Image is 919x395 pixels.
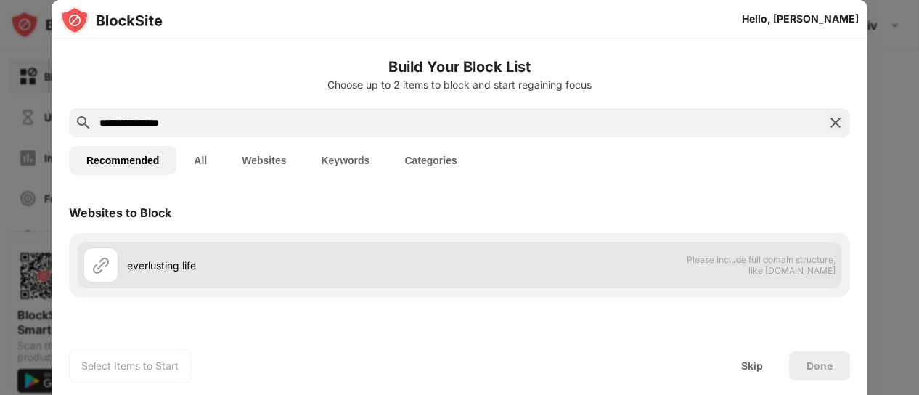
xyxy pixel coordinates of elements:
[92,256,110,274] img: url.svg
[176,146,224,175] button: All
[686,254,836,276] span: Please include full domain structure, like [DOMAIN_NAME]
[827,114,844,131] img: search-close
[303,146,387,175] button: Keywords
[75,114,92,131] img: search.svg
[69,146,176,175] button: Recommended
[127,258,459,273] div: everlusting life
[806,360,833,372] div: Done
[741,360,763,372] div: Skip
[60,6,163,35] img: logo-blocksite.svg
[69,56,850,78] h6: Build Your Block List
[224,146,303,175] button: Websites
[69,205,171,220] div: Websites to Block
[742,13,859,25] div: Hello, [PERSON_NAME]
[81,359,179,373] div: Select Items to Start
[387,146,474,175] button: Categories
[69,79,850,91] div: Choose up to 2 items to block and start regaining focus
